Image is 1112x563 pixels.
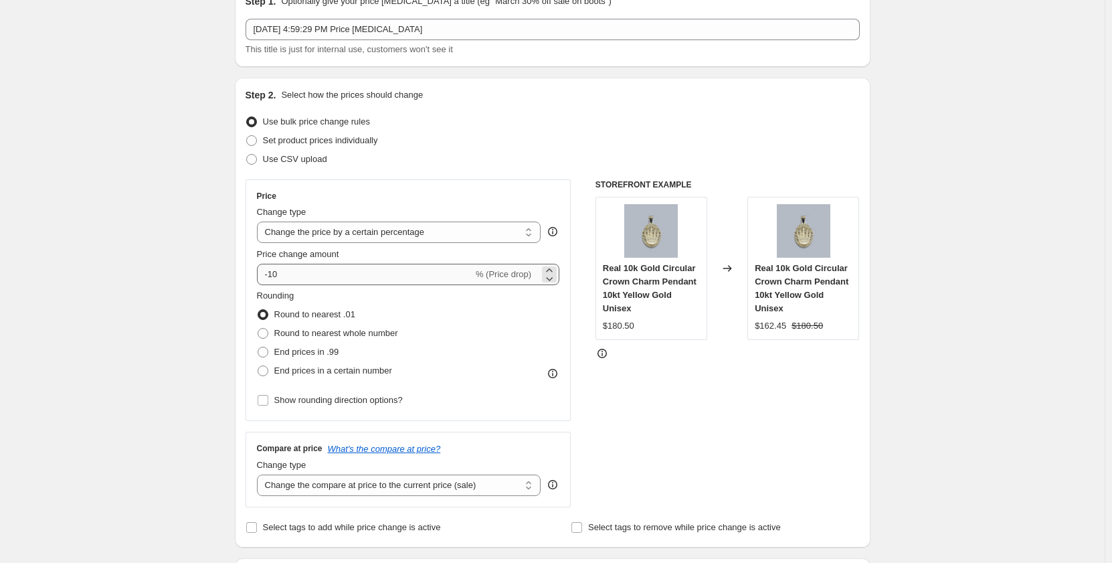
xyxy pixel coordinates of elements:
[476,269,531,279] span: % (Price drop)
[257,460,306,470] span: Change type
[246,88,276,102] h2: Step 2.
[755,319,786,333] div: $162.45
[274,395,403,405] span: Show rounding direction options?
[624,204,678,258] img: 57_90a11472-d8f7-4ef0-8139-eed8bbc1fb9b_80x.jpg
[603,319,634,333] div: $180.50
[263,154,327,164] span: Use CSV upload
[257,191,276,202] h3: Price
[588,522,781,532] span: Select tags to remove while price change is active
[328,444,441,454] button: What's the compare at price?
[546,225,559,238] div: help
[755,263,848,313] span: Real 10k Gold Circular Crown Charm Pendant 10kt Yellow Gold Unisex
[257,443,322,454] h3: Compare at price
[603,263,697,313] span: Real 10k Gold Circular Crown Charm Pendant 10kt Yellow Gold Unisex
[263,522,441,532] span: Select tags to add while price change is active
[263,116,370,127] span: Use bulk price change rules
[274,328,398,338] span: Round to nearest whole number
[595,179,860,190] h6: STOREFRONT EXAMPLE
[546,478,559,491] div: help
[274,347,339,357] span: End prices in .99
[274,366,392,376] span: End prices in a certain number
[281,88,423,102] p: Select how the prices should change
[263,135,378,145] span: Set product prices individually
[257,264,473,285] input: -15
[792,319,823,333] strike: $180.50
[246,44,453,54] span: This title is just for internal use, customers won't see it
[257,207,306,217] span: Change type
[257,249,339,259] span: Price change amount
[777,204,830,258] img: 57_90a11472-d8f7-4ef0-8139-eed8bbc1fb9b_80x.jpg
[274,309,355,319] span: Round to nearest .01
[257,291,294,301] span: Rounding
[246,19,860,40] input: 30% off holiday sale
